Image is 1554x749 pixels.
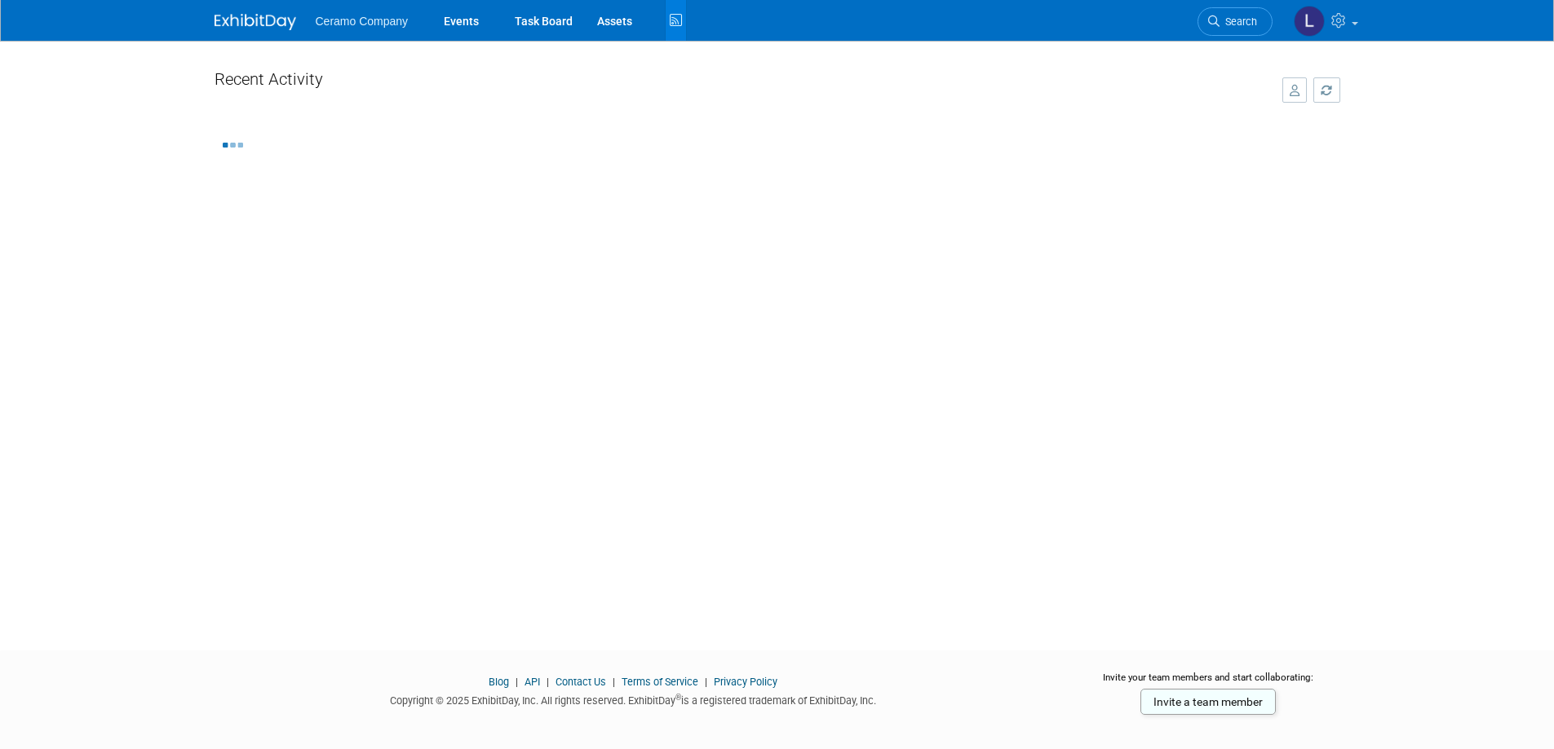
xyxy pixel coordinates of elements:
span: Ceramo Company [316,15,409,28]
img: loading... [223,143,243,148]
a: Search [1198,7,1273,36]
div: Recent Activity [215,61,1266,104]
a: Privacy Policy [714,676,777,688]
div: Invite your team members and start collaborating: [1077,671,1340,695]
span: Search [1220,15,1257,28]
img: Lakius Mccoy [1294,6,1325,37]
div: Copyright © 2025 ExhibitDay, Inc. All rights reserved. ExhibitDay is a registered trademark of Ex... [215,690,1053,708]
span: | [701,676,711,688]
span: | [542,676,553,688]
a: API [525,676,540,688]
span: | [609,676,619,688]
a: Invite a team member [1140,689,1276,715]
a: Terms of Service [622,676,698,688]
sup: ® [675,693,681,702]
span: | [511,676,522,688]
a: Blog [489,676,509,688]
a: Contact Us [556,676,606,688]
img: ExhibitDay [215,14,296,30]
